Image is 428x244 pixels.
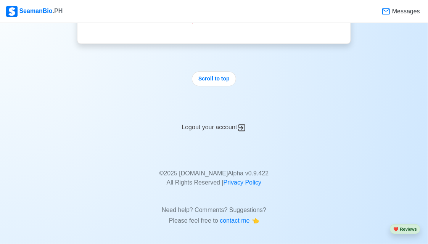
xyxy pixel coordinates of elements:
[83,216,345,225] p: Please feel free to
[192,71,236,86] button: Scroll to top
[224,179,262,186] a: Privacy Policy
[220,217,251,224] span: contact me
[6,6,18,17] img: Logo
[77,114,351,132] div: Logout your account
[251,217,259,224] span: point
[83,196,345,215] p: Need help? Comments? Suggestions?
[6,6,63,17] div: SeamanBio
[393,227,399,231] span: heart
[391,7,420,16] span: Messages
[53,8,63,14] span: .PH
[83,160,345,187] p: © 2025 [DOMAIN_NAME] Alpha v 0.9.422 All Rights Reserved |
[390,224,420,234] button: heartReviews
